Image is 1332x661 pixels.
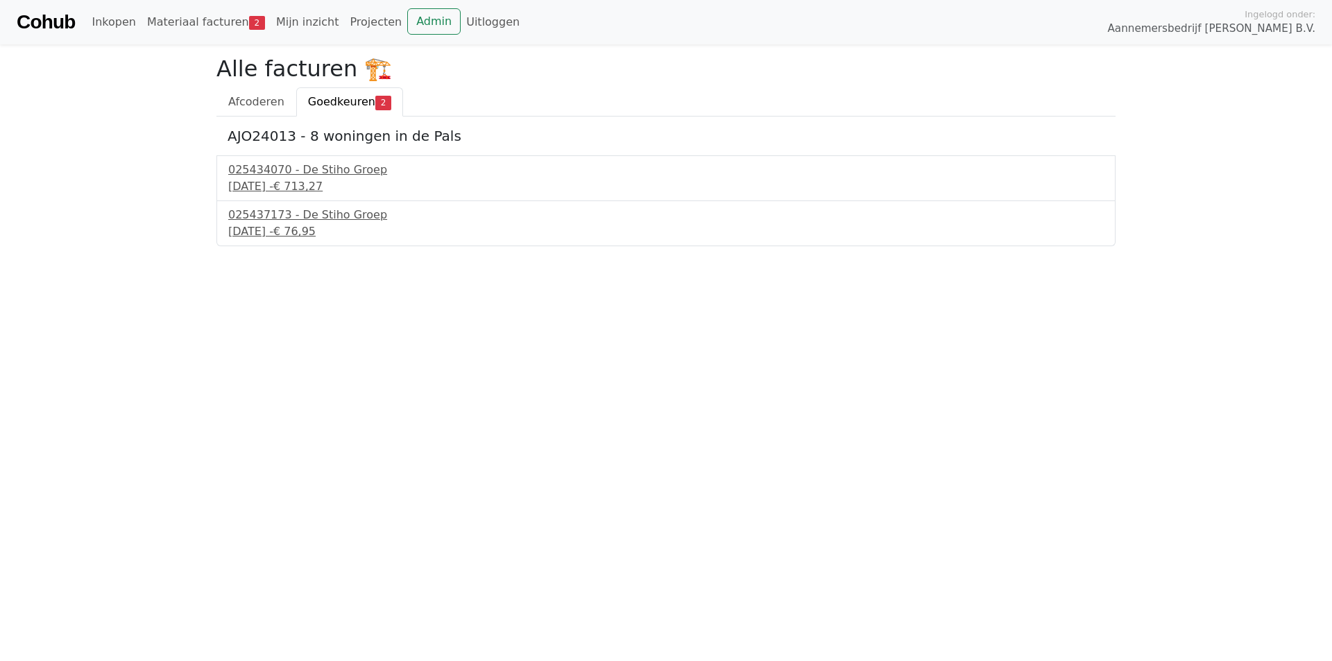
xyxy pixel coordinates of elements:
[228,207,1104,223] div: 025437173 - De Stiho Groep
[249,16,265,30] span: 2
[1107,21,1315,37] span: Aannemersbedrijf [PERSON_NAME] B.V.
[228,128,1104,144] h5: AJO24013 - 8 woningen in de Pals
[271,8,345,36] a: Mijn inzicht
[308,95,375,108] span: Goedkeuren
[296,87,403,117] a: Goedkeuren2
[228,162,1104,195] a: 025434070 - De Stiho Groep[DATE] -€ 713,27
[216,87,296,117] a: Afcoderen
[86,8,141,36] a: Inkopen
[228,178,1104,195] div: [DATE] -
[216,55,1116,82] h2: Alle facturen 🏗️
[407,8,461,35] a: Admin
[142,8,271,36] a: Materiaal facturen2
[273,180,323,193] span: € 713,27
[344,8,407,36] a: Projecten
[228,95,284,108] span: Afcoderen
[375,96,391,110] span: 2
[228,207,1104,240] a: 025437173 - De Stiho Groep[DATE] -€ 76,95
[228,223,1104,240] div: [DATE] -
[17,6,75,39] a: Cohub
[1245,8,1315,21] span: Ingelogd onder:
[461,8,525,36] a: Uitloggen
[228,162,1104,178] div: 025434070 - De Stiho Groep
[273,225,316,238] span: € 76,95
